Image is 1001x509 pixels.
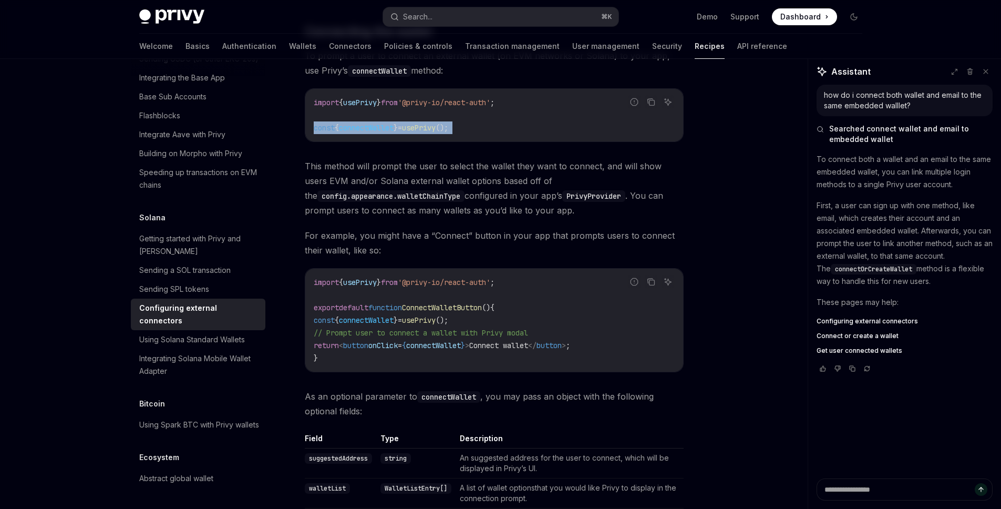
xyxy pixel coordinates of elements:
[329,34,371,59] a: Connectors
[314,123,335,133] span: const
[383,7,618,26] button: Search...⌘K
[305,453,372,464] code: suggestedAddress
[772,8,837,25] a: Dashboard
[780,12,821,22] span: Dashboard
[652,34,682,59] a: Security
[695,34,725,59] a: Recipes
[845,8,862,25] button: Toggle dark mode
[139,211,166,224] h5: Solana
[314,98,339,107] span: import
[339,278,343,287] span: {
[314,353,318,363] span: }
[305,159,684,218] span: This method will prompt the user to select the wallet they want to connect, and will show users E...
[465,341,469,350] span: >
[343,341,368,350] span: button
[461,341,465,350] span: }
[289,34,316,59] a: Wallets
[627,275,641,289] button: Report incorrect code
[644,275,658,289] button: Copy the contents from the code block
[131,469,265,488] a: Abstract global wallet
[381,278,398,287] span: from
[139,283,209,296] div: Sending SPL tokens
[406,341,461,350] span: connectWallet
[305,228,684,258] span: For example, you might have a “Connect” button in your app that prompts users to connect their wa...
[562,341,566,350] span: >
[139,147,242,160] div: Building on Morpho with Privy
[402,303,482,312] span: ConnectWalletButton
[661,95,675,109] button: Ask AI
[975,483,987,496] button: Send message
[398,315,402,325] span: =
[305,48,684,78] span: To prompt a user to connect an external wallet (on EVM networks or Solana) to your app, use Privy...
[339,98,343,107] span: {
[490,303,494,312] span: {
[314,341,339,350] span: return
[139,451,179,464] h5: Ecosystem
[644,95,658,109] button: Copy the contents from the code block
[131,106,265,125] a: Flashblocks
[377,278,381,287] span: }
[139,232,259,258] div: Getting started with Privy and [PERSON_NAME]
[831,65,871,78] span: Assistant
[131,280,265,299] a: Sending SPL tokens
[572,34,639,59] a: User management
[314,328,528,338] span: // Prompt user to connect a wallet with Privy modal
[139,264,231,277] div: Sending a SOL transaction
[536,341,562,350] span: button
[490,98,494,107] span: ;
[139,9,204,24] img: dark logo
[627,95,641,109] button: Report incorrect code
[817,124,993,145] button: Searched connect wallet and email to embedded wallet
[403,11,432,23] div: Search...
[131,68,265,87] a: Integrating the Base App
[402,123,436,133] span: usePrivy
[398,98,490,107] span: '@privy-io/react-auth'
[131,87,265,106] a: Base Sub Accounts
[817,332,899,340] span: Connect or create a wallet
[436,315,448,325] span: ();
[131,125,265,144] a: Integrate Aave with Privy
[368,303,402,312] span: function
[335,315,339,325] span: {
[661,275,675,289] button: Ask AI
[377,98,381,107] span: }
[824,90,985,111] div: how do i connect both wallet and email to the same embedded walllet?
[335,123,339,133] span: {
[139,34,173,59] a: Welcome
[139,72,225,84] div: Integrating the Base App
[456,449,684,479] td: An suggested address for the user to connect, which will be displayed in Privy’s UI.
[817,153,993,191] p: To connect both a wallet and an email to the same embedded wallet, you can link multiple login me...
[314,315,335,325] span: const
[305,433,376,449] th: Field
[139,333,245,346] div: Using Solana Standard Wallets
[829,124,993,145] span: Searched connect wallet and email to embedded wallet
[398,123,402,133] span: =
[417,391,480,403] code: connectWallet
[380,453,411,464] code: string
[465,34,560,59] a: Transaction management
[139,472,213,485] div: Abstract global wallet
[139,166,259,191] div: Speeding up transactions on EVM chains
[314,278,339,287] span: import
[528,341,536,350] span: </
[131,330,265,349] a: Using Solana Standard Wallets
[139,419,259,431] div: Using Spark BTC with Privy wallets
[131,163,265,195] a: Speeding up transactions on EVM chains
[835,265,912,273] span: connectOrCreateWallet
[394,315,398,325] span: }
[343,98,377,107] span: usePrivy
[339,123,394,133] span: connectWallet
[737,34,787,59] a: API reference
[817,296,993,309] p: These pages may help:
[469,341,528,350] span: Connect wallet
[131,349,265,381] a: Integrating Solana Mobile Wallet Adapter
[402,341,406,350] span: {
[368,341,398,350] span: onClick
[381,98,398,107] span: from
[185,34,210,59] a: Basics
[317,190,465,202] code: config.appearance.walletChainType
[376,433,456,449] th: Type
[817,347,993,355] a: Get user connected wallets
[436,123,448,133] span: ();
[131,261,265,280] a: Sending a SOL transaction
